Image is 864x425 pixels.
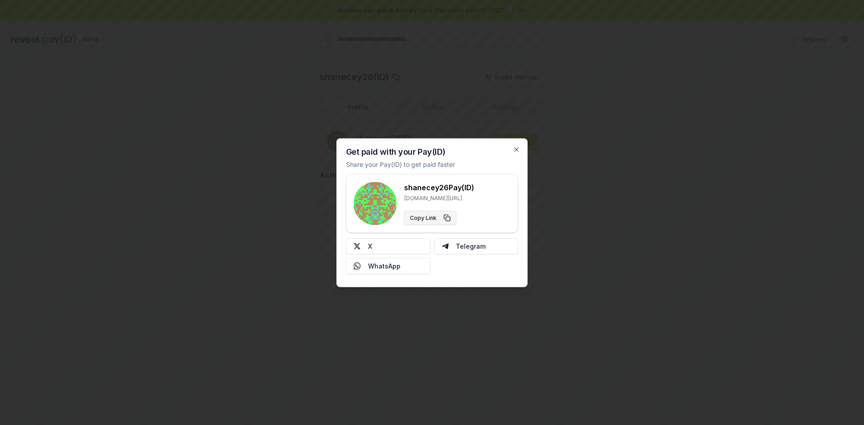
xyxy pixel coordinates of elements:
[346,148,445,156] h2: Get paid with your Pay(ID)
[404,210,457,225] button: Copy Link
[404,182,474,192] h3: shanecey26 Pay(ID)
[346,238,431,254] button: X
[354,262,361,269] img: Whatsapp
[441,242,449,250] img: Telegram
[434,238,518,254] button: Telegram
[354,242,361,250] img: X
[404,194,474,201] p: [DOMAIN_NAME][URL]
[346,258,431,274] button: WhatsApp
[346,159,455,169] p: Share your Pay(ID) to get paid faster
